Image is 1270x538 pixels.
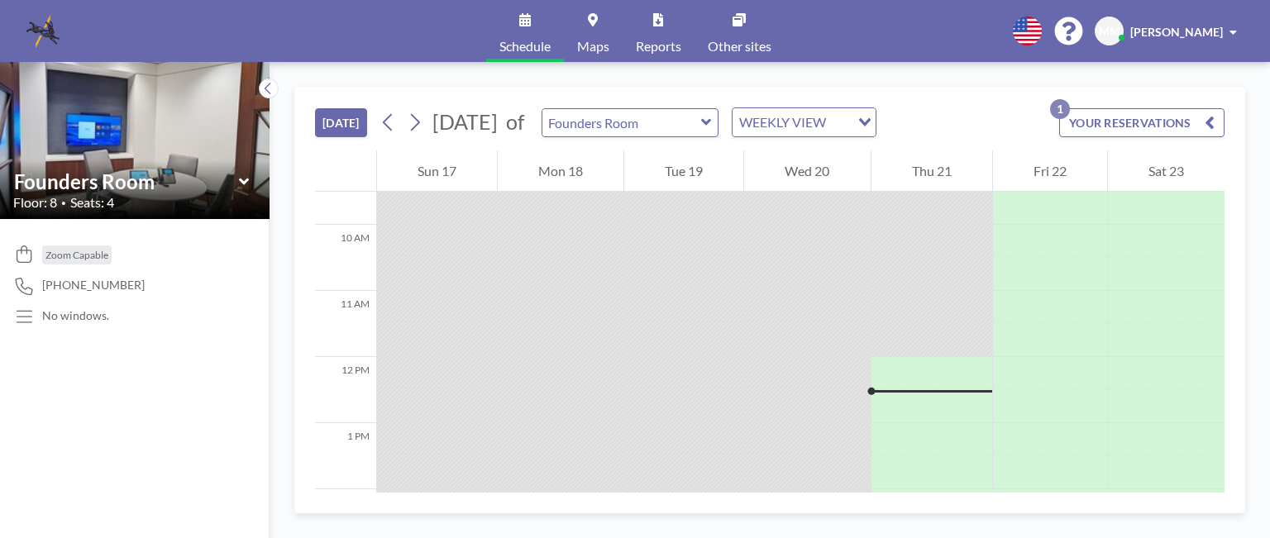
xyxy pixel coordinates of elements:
div: Sun 17 [377,150,497,192]
img: organization-logo [26,15,60,48]
div: 10 AM [315,225,376,291]
span: Maps [577,40,609,53]
span: [PERSON_NAME] [1130,25,1223,39]
div: 12 PM [315,357,376,423]
input: Founders Room [14,169,239,193]
span: • [61,198,66,208]
span: Other sites [708,40,771,53]
input: Founders Room [542,109,701,136]
div: Mon 18 [498,150,623,192]
button: YOUR RESERVATIONS1 [1059,108,1225,137]
div: 1 PM [315,423,376,489]
div: Thu 21 [871,150,992,192]
div: Tue 19 [624,150,743,192]
span: MM [1099,24,1120,39]
span: Schedule [499,40,551,53]
p: No windows. [42,308,109,323]
div: 9 AM [315,159,376,225]
span: WEEKLY VIEW [736,112,829,133]
span: Seats: 4 [70,194,114,211]
button: [DATE] [315,108,367,137]
div: Fri 22 [993,150,1107,192]
div: Search for option [733,108,876,136]
p: 1 [1050,99,1070,119]
div: Sat 23 [1108,150,1225,192]
div: 11 AM [315,291,376,357]
span: Reports [636,40,681,53]
span: Zoom Capable [45,249,108,261]
span: [DATE] [432,109,498,134]
div: Wed 20 [744,150,870,192]
span: Floor: 8 [13,194,57,211]
input: Search for option [831,112,848,133]
span: [PHONE_NUMBER] [42,278,145,293]
span: of [506,109,524,135]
